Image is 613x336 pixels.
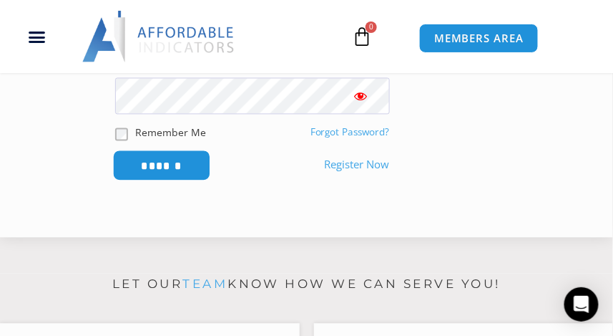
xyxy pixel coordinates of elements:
a: Forgot Password? [310,126,390,139]
a: team [182,277,227,292]
span: MEMBERS AREA [434,33,524,44]
div: Menu Toggle [6,23,67,50]
label: Remember Me [135,125,206,140]
img: LogoAI | Affordable Indicators – NinjaTrader [82,11,236,62]
button: Show password [333,78,390,115]
a: Register Now [325,155,390,176]
a: MEMBERS AREA [419,24,539,53]
div: Open Intercom Messenger [564,287,599,322]
a: 0 [330,16,393,57]
span: 0 [366,21,377,33]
